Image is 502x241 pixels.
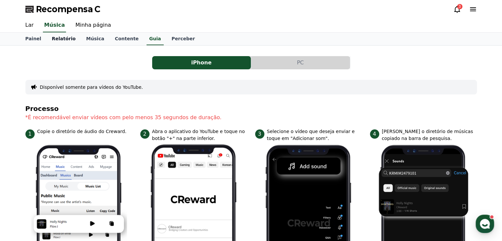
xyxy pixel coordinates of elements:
a: Settings [85,186,127,203]
font: 1 [28,131,31,137]
button: Disponível somente para vídeos do YouTube. [40,84,143,90]
font: Minha página [75,22,111,28]
font: Selecione o vídeo que deseja enviar e toque em "Adicionar som". [267,129,355,141]
font: [PERSON_NAME] o diretório de músicas copiado na barra de pesquisa. [382,129,473,141]
a: Recompensa C [25,4,100,15]
font: PC [297,59,304,66]
font: Relatório [52,36,76,41]
font: Painel [25,36,41,41]
font: Música [86,36,104,41]
button: PC [251,56,350,69]
span: Messages [55,196,74,202]
font: Copie o diretório de áudio do Creward. [37,129,127,134]
font: Perceber [172,36,195,41]
a: Guia [147,33,164,45]
a: Painel [20,33,47,45]
font: Música [44,22,65,28]
a: 3 [453,5,461,13]
a: Música [43,18,66,32]
font: iPhone [191,59,212,66]
a: Lar [20,18,39,32]
a: Música [81,33,110,45]
font: *É recomendável enviar vídeos com pelo menos 35 segundos de duração. [25,114,221,120]
font: Recompensa C [36,5,100,14]
a: Messages [44,186,85,203]
font: 3 [258,131,261,137]
a: Perceber [166,33,200,45]
font: 4 [373,131,376,137]
a: Home [2,186,44,203]
font: Processo [25,105,59,113]
font: 2 [143,131,146,137]
a: Relatório [47,33,81,45]
font: Lar [25,22,34,28]
a: Minha página [70,18,116,32]
a: Contente [110,33,144,45]
font: Disponível somente para vídeos do YouTube. [40,85,143,90]
font: Guia [149,36,161,41]
button: iPhone [152,56,251,69]
font: Contente [115,36,139,41]
font: Abra o aplicativo do YouTube e toque no botão "+" na parte inferior. [152,129,245,141]
span: Home [17,196,28,201]
font: 3 [458,4,461,9]
span: Settings [98,196,114,201]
